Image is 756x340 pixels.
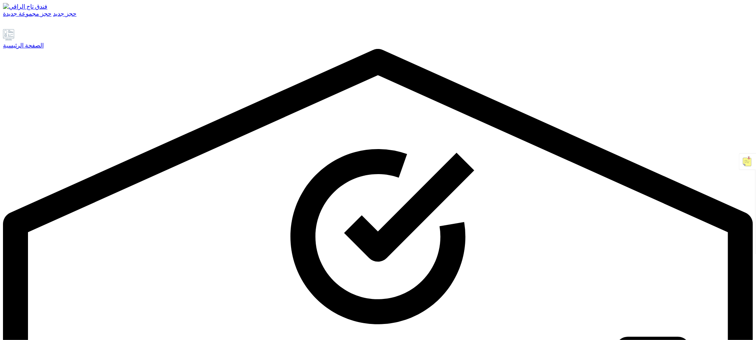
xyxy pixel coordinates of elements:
[3,3,753,10] a: فندق تاج الراقي
[53,10,76,17] a: حجز جديد
[3,42,44,49] font: الصفحة الرئيسية
[3,10,51,17] a: حجز مجموعة جديدة
[14,22,24,29] a: إعدادات
[3,29,753,49] a: الصفحة الرئيسية
[3,3,47,10] img: فندق تاج الراقي
[3,22,13,29] a: يدعم
[25,22,34,29] a: تعليقات الموظفين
